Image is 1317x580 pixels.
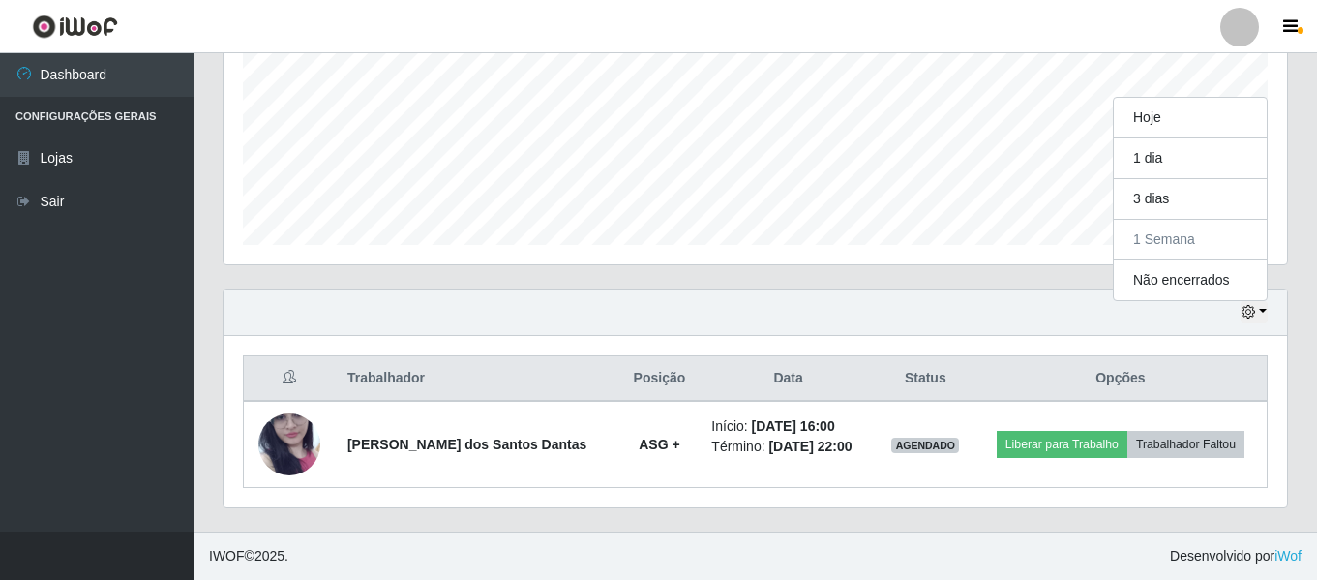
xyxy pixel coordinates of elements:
[877,356,974,402] th: Status
[891,438,959,453] span: AGENDADO
[1114,138,1267,179] button: 1 dia
[258,376,320,513] img: 1706696390595.jpeg
[700,356,876,402] th: Data
[1170,546,1302,566] span: Desenvolvido por
[768,439,852,454] time: [DATE] 22:00
[1127,431,1244,458] button: Trabalhador Faltou
[1274,548,1302,564] a: iWof
[336,356,619,402] th: Trabalhador
[619,356,701,402] th: Posição
[1114,98,1267,138] button: Hoje
[1114,260,1267,300] button: Não encerrados
[711,416,864,437] li: Início:
[1114,220,1267,260] button: 1 Semana
[1114,179,1267,220] button: 3 dias
[974,356,1268,402] th: Opções
[997,431,1127,458] button: Liberar para Trabalho
[347,437,586,452] strong: [PERSON_NAME] dos Santos Dantas
[711,437,864,457] li: Término:
[209,548,245,564] span: IWOF
[639,437,679,452] strong: ASG +
[209,546,288,566] span: © 2025 .
[752,418,835,434] time: [DATE] 16:00
[32,15,118,39] img: CoreUI Logo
